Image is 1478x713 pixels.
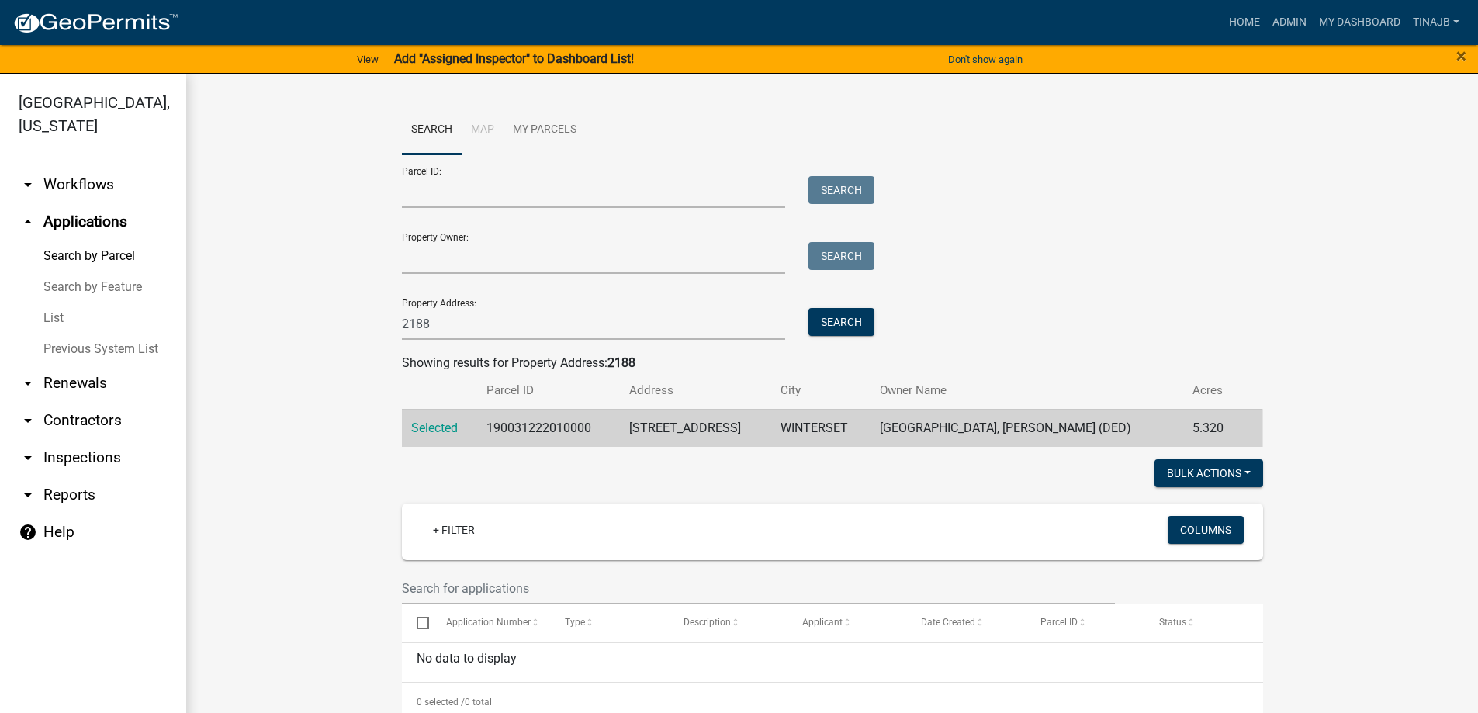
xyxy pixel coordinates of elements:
strong: 2188 [607,355,635,370]
span: Application Number [446,617,531,628]
div: No data to display [402,643,1263,682]
i: arrow_drop_up [19,213,37,231]
button: Close [1456,47,1466,65]
a: My Dashboard [1313,8,1407,37]
a: Tinajb [1407,8,1466,37]
button: Search [808,176,874,204]
i: arrow_drop_down [19,448,37,467]
datatable-header-cell: Parcel ID [1025,604,1144,642]
span: Type [565,617,585,628]
th: Acres [1183,372,1241,409]
th: Address [620,372,771,409]
datatable-header-cell: Date Created [906,604,1025,642]
a: View [351,47,385,72]
datatable-header-cell: Type [550,604,669,642]
a: + Filter [421,516,487,544]
span: Applicant [802,617,843,628]
i: arrow_drop_down [19,486,37,504]
td: 5.320 [1183,409,1241,447]
datatable-header-cell: Description [669,604,787,642]
td: WINTERSET [771,409,871,447]
th: Owner Name [871,372,1183,409]
button: Search [808,242,874,270]
datatable-header-cell: Select [402,604,431,642]
td: 190031222010000 [477,409,620,447]
span: × [1456,45,1466,67]
datatable-header-cell: Status [1144,604,1262,642]
datatable-header-cell: Applicant [787,604,906,642]
a: Search [402,106,462,155]
strong: Add "Assigned Inspector" to Dashboard List! [394,51,634,66]
input: Search for applications [402,573,1116,604]
td: [GEOGRAPHIC_DATA], [PERSON_NAME] (DED) [871,409,1183,447]
a: Admin [1266,8,1313,37]
td: [STREET_ADDRESS] [620,409,771,447]
th: City [771,372,871,409]
a: Home [1223,8,1266,37]
i: arrow_drop_down [19,175,37,194]
span: 0 selected / [417,697,465,708]
a: Selected [411,421,458,435]
datatable-header-cell: Application Number [431,604,550,642]
div: Showing results for Property Address: [402,354,1263,372]
i: help [19,523,37,542]
i: arrow_drop_down [19,411,37,430]
button: Search [808,308,874,336]
i: arrow_drop_down [19,374,37,393]
button: Don't show again [942,47,1029,72]
button: Columns [1168,516,1244,544]
span: Date Created [921,617,975,628]
span: Status [1159,617,1186,628]
span: Description [684,617,731,628]
th: Parcel ID [477,372,620,409]
a: My Parcels [504,106,586,155]
button: Bulk Actions [1154,459,1263,487]
span: Parcel ID [1040,617,1078,628]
